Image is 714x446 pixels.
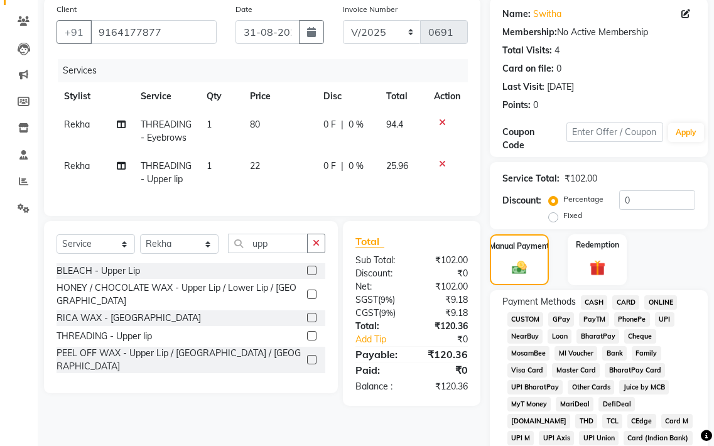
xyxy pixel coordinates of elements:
[90,20,217,44] input: Search by Name/Mobile/Email/Code
[235,4,252,15] label: Date
[57,281,302,308] div: HONEY / CHOCOLATE WAX - Upper Lip / Lower Lip / [GEOGRAPHIC_DATA]
[507,346,550,361] span: MosamBee
[323,118,336,131] span: 0 F
[64,160,90,171] span: Rekha
[547,80,574,94] div: [DATE]
[346,254,411,267] div: Sub Total:
[386,119,403,130] span: 94.4
[57,330,152,343] div: THREADING - Upper lip
[619,380,669,394] span: Juice by MCB
[141,160,192,185] span: THREADING - Upper lip
[341,118,343,131] span: |
[341,160,343,173] span: |
[346,307,411,320] div: ( )
[502,26,695,39] div: No Active Membership
[411,280,477,293] div: ₹102.00
[507,363,548,378] span: Visa Card
[379,82,426,111] th: Total
[355,294,378,305] span: SGST
[612,295,639,310] span: CARD
[507,312,544,327] span: CUSTOM
[644,295,677,310] span: ONLINE
[502,126,566,152] div: Coupon Code
[585,258,610,278] img: _gift.svg
[57,347,302,373] div: PEEL OFF WAX - Upper Lip / [GEOGRAPHIC_DATA] / [GEOGRAPHIC_DATA]
[563,210,582,221] label: Fixed
[346,333,423,346] a: Add Tip
[349,118,364,131] span: 0 %
[507,329,543,344] span: NearBuy
[346,280,411,293] div: Net:
[250,160,260,171] span: 22
[576,239,619,251] label: Redemption
[507,397,551,411] span: MyT Money
[502,99,531,112] div: Points:
[605,363,665,378] span: BharatPay Card
[581,295,608,310] span: CASH
[507,380,563,394] span: UPI BharatPay
[57,312,201,325] div: RICA WAX - [GEOGRAPHIC_DATA]
[411,293,477,307] div: ₹9.18
[502,62,554,75] div: Card on file:
[568,380,614,394] span: Other Cards
[207,119,212,130] span: 1
[602,414,622,428] span: TCL
[411,362,477,378] div: ₹0
[343,4,398,15] label: Invoice Number
[57,264,140,278] div: BLEACH - Upper Lip
[575,414,597,428] span: THD
[579,312,609,327] span: PayTM
[502,194,541,207] div: Discount:
[602,346,627,361] span: Bank
[323,160,336,173] span: 0 F
[554,346,597,361] span: MI Voucher
[423,333,477,346] div: ₹0
[539,431,574,445] span: UPI Axis
[507,414,571,428] span: [DOMAIN_NAME]
[563,193,603,205] label: Percentage
[502,44,552,57] div: Total Visits:
[355,307,379,318] span: CGST
[624,431,693,445] span: Card (Indian Bank)
[661,414,693,428] span: Card M
[381,295,392,305] span: 9%
[668,123,704,142] button: Apply
[502,172,560,185] div: Service Total:
[386,160,408,171] span: 25.96
[411,380,477,393] div: ₹120.36
[57,20,92,44] button: +91
[242,82,315,111] th: Price
[566,122,663,142] input: Enter Offer / Coupon Code
[57,4,77,15] label: Client
[489,241,549,252] label: Manual Payment
[141,119,192,143] span: THREADING - Eyebrows
[655,312,674,327] span: UPI
[502,295,576,308] span: Payment Methods
[346,293,411,307] div: ( )
[598,397,635,411] span: DefiDeal
[199,82,243,111] th: Qty
[556,62,561,75] div: 0
[502,8,531,21] div: Name:
[57,82,133,111] th: Stylist
[250,119,260,130] span: 80
[411,307,477,320] div: ₹9.18
[548,329,571,344] span: Loan
[576,329,619,344] span: BharatPay
[133,82,199,111] th: Service
[426,82,468,111] th: Action
[565,172,597,185] div: ₹102.00
[346,347,411,362] div: Payable:
[207,160,212,171] span: 1
[614,312,650,327] span: PhonePe
[502,80,544,94] div: Last Visit:
[507,259,531,276] img: _cash.svg
[627,414,656,428] span: CEdge
[64,119,90,130] span: Rekha
[411,347,477,362] div: ₹120.36
[346,320,411,333] div: Total:
[548,312,574,327] span: GPay
[502,26,557,39] div: Membership:
[556,397,593,411] span: MariDeal
[579,431,619,445] span: UPI Union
